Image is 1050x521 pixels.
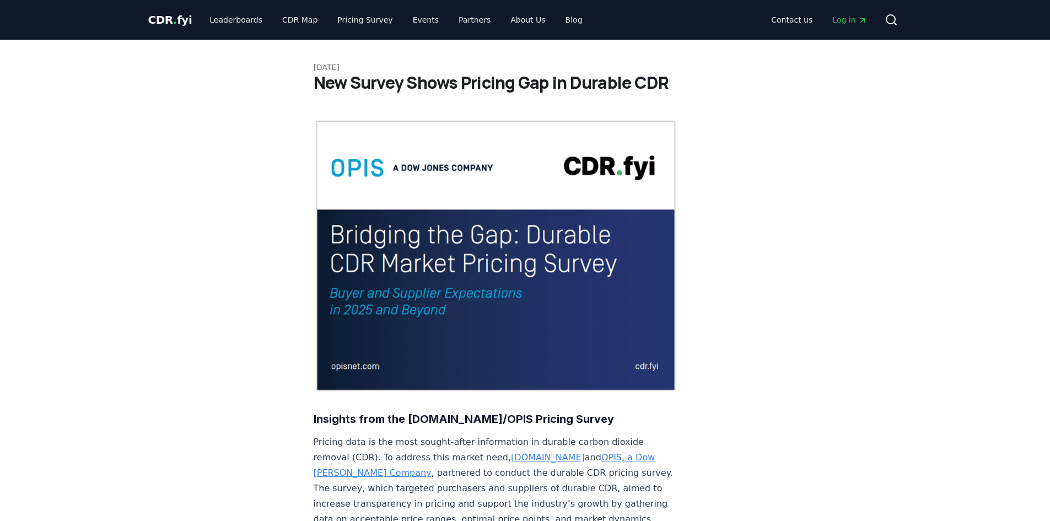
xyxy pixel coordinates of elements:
[450,10,499,30] a: Partners
[762,10,875,30] nav: Main
[173,13,177,26] span: .
[404,10,448,30] a: Events
[832,14,866,25] span: Log in
[557,10,591,30] a: Blog
[314,62,737,73] p: [DATE]
[511,452,585,463] a: [DOMAIN_NAME]
[314,412,614,426] strong: Insights from the [DOMAIN_NAME]/OPIS Pricing Survey
[823,10,875,30] a: Log in
[201,10,271,30] a: Leaderboards
[314,119,679,393] img: blog post image
[148,13,192,26] span: CDR fyi
[762,10,821,30] a: Contact us
[502,10,554,30] a: About Us
[273,10,326,30] a: CDR Map
[148,12,192,28] a: CDR.fyi
[201,10,591,30] nav: Main
[314,73,737,93] h1: New Survey Shows Pricing Gap in Durable CDR
[329,10,401,30] a: Pricing Survey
